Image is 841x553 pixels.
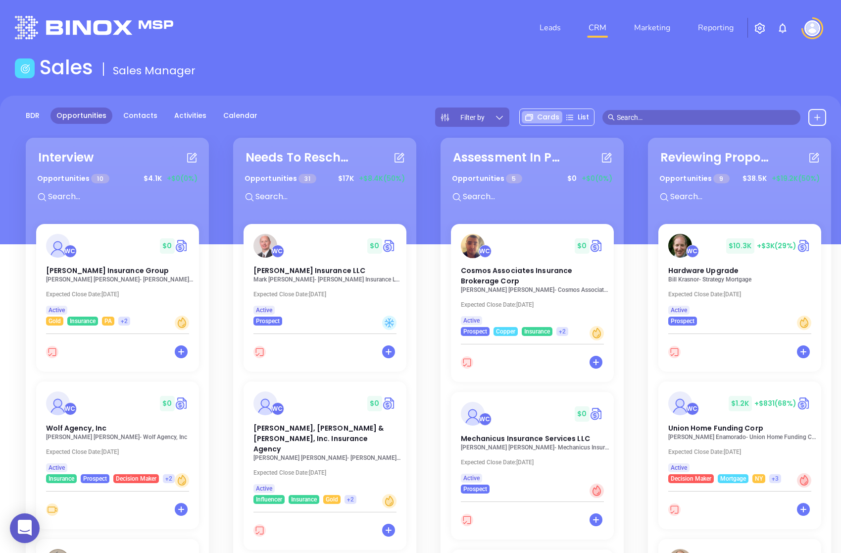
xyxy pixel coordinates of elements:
[669,190,818,203] input: Search...
[46,434,195,441] p: Connie Caputo - Wolf Agency, Inc
[479,413,492,426] div: Walter Contreras
[460,114,485,121] span: Filter by
[461,402,485,426] img: Mechanicus Insurance Services LLC
[755,473,763,484] span: NY
[668,423,763,433] span: Union Home Funding Corp
[461,266,573,286] span: Cosmos Associates Insurance Brokerage Corp
[772,473,779,484] span: +3
[740,171,769,186] span: $ 38.5K
[49,462,65,473] span: Active
[617,112,795,123] input: Search…
[244,224,406,326] a: profileWalter Contreras$0Circle dollar[PERSON_NAME] Insurance LLCMark [PERSON_NAME]- [PERSON_NAME...
[113,63,196,78] span: Sales Manager
[463,315,480,326] span: Active
[382,396,396,411] img: Quote
[463,326,487,337] span: Prospect
[256,483,272,494] span: Active
[254,190,403,203] input: Search...
[175,396,189,411] img: Quote
[726,238,754,254] span: $ 10.3K
[461,286,609,293] p: John R Papazoglou - Cosmos Associates Insurance Brokerage Corp
[506,174,522,183] span: 5
[253,291,402,298] p: Expected Close Date: [DATE]
[590,326,604,340] div: Warm
[50,108,112,124] a: Opportunities
[658,382,821,483] a: profileWalter Contreras$1.2K+$831(68%)Circle dollarUnion Home Funding Corp[PERSON_NAME] Enamorado...
[797,473,811,488] div: Hot
[46,391,70,415] img: Wolf Agency, Inc
[658,224,821,326] a: profileWalter Contreras$10.3K+$3K(29%)Circle dollarHardware UpgradeBill Krasnor- Strategy Mortgag...
[772,173,820,184] span: +$19.2K (50%)
[608,114,615,121] span: search
[463,484,487,495] span: Prospect
[671,316,694,327] span: Prospect
[777,22,789,34] img: iconNotification
[253,266,366,276] span: Reilly Insurance LLC
[253,454,402,461] p: Adam S. Zogby - Scalzo, Zogby & Wittig, Inc. Insurance Agency
[359,173,405,184] span: +$8.4K (50%)
[46,291,195,298] p: Expected Close Date: [DATE]
[461,234,485,258] img: Cosmos Associates Insurance Brokerage Corp
[253,234,277,258] img: Reilly Insurance LLC
[246,149,354,166] div: Needs To Reschedule
[668,234,692,258] img: Hardware Upgrade
[49,316,61,327] span: Gold
[686,245,699,258] div: Walter Contreras
[382,316,396,330] div: Cold
[565,171,579,186] span: $ 0
[175,473,189,488] div: Warm
[590,484,604,498] div: Hot
[46,266,169,276] span: Anderson Insurance Group
[245,169,316,188] p: Opportunities
[585,18,610,38] a: CRM
[754,398,797,408] span: +$831 (68%)
[461,434,590,443] span: Mechanicus Insurance Services LLC
[40,55,93,79] h1: Sales
[754,22,766,34] img: iconSetting
[671,473,711,484] span: Decision Maker
[524,326,550,337] span: Insurance
[382,238,396,253] img: Quote
[797,396,811,411] img: Quote
[668,434,817,441] p: Juan Enamorado - Union Home Funding Corp
[804,20,820,36] img: user
[244,382,406,504] a: profileWalter Contreras$0Circle dollar[PERSON_NAME], [PERSON_NAME] & [PERSON_NAME], Inc. Insuranc...
[36,382,199,483] a: profileWalter Contreras$0Circle dollarWolf Agency, Inc[PERSON_NAME] [PERSON_NAME]- Wolf Agency, I...
[668,448,817,455] p: Expected Close Date: [DATE]
[271,245,284,258] div: Walter Contreras
[175,238,189,253] img: Quote
[694,18,738,38] a: Reporting
[463,473,480,484] span: Active
[91,174,109,183] span: 10
[116,473,156,484] span: Decision Maker
[175,316,189,330] div: Warm
[713,174,729,183] span: 9
[256,316,280,327] span: Prospect
[256,494,282,505] span: Influencer
[160,238,174,254] span: $ 0
[46,234,70,258] img: Anderson Insurance Group
[46,448,195,455] p: Expected Close Date: [DATE]
[253,469,402,476] p: Expected Close Date: [DATE]
[575,238,589,254] span: $ 0
[336,171,356,186] span: $ 17K
[797,316,811,330] div: Warm
[671,462,687,473] span: Active
[46,276,195,283] p: Lee Anderson - Anderson Insurance Group
[253,276,402,283] p: Mark Reilly - Reilly Insurance LLC
[165,473,172,484] span: +2
[64,402,77,415] div: Walter Contreras
[382,494,396,508] div: Warm
[559,326,566,337] span: +2
[757,241,797,251] span: +$3K (29%)
[160,396,174,411] span: $ 0
[668,291,817,298] p: Expected Close Date: [DATE]
[671,305,687,316] span: Active
[575,406,589,422] span: $ 0
[367,396,382,411] span: $ 0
